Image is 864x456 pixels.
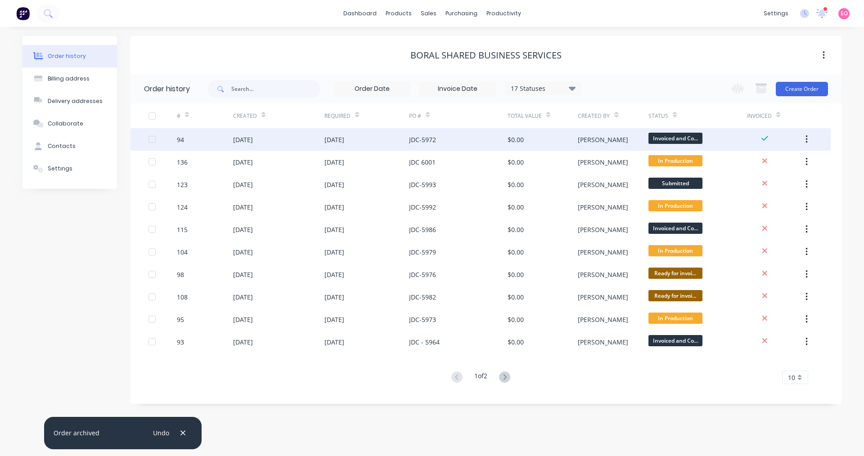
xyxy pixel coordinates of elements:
input: Search... [231,80,320,98]
div: 1 of 2 [474,371,487,384]
div: PO # [409,112,421,120]
div: $0.00 [508,337,524,347]
div: Delivery addresses [48,97,103,105]
div: [DATE] [233,202,253,212]
div: 95 [177,315,184,324]
div: 123 [177,180,188,189]
div: Collaborate [48,120,83,128]
div: JDC-5986 [409,225,436,234]
span: Invoiced and Co... [648,133,702,144]
span: 10 [788,373,795,382]
div: $0.00 [508,315,524,324]
div: # [177,103,233,128]
div: [PERSON_NAME] [578,180,628,189]
span: In Production [648,313,702,324]
div: [DATE] [324,337,344,347]
button: Delivery addresses [22,90,117,112]
div: purchasing [441,7,482,20]
div: Required [324,103,409,128]
span: Invoiced and Co... [648,335,702,346]
button: Contacts [22,135,117,157]
div: [DATE] [233,225,253,234]
div: 108 [177,292,188,302]
div: JDC-5973 [409,315,436,324]
a: dashboard [339,7,381,20]
div: [PERSON_NAME] [578,135,628,144]
div: 98 [177,270,184,279]
div: JDC-5976 [409,270,436,279]
div: [PERSON_NAME] [578,337,628,347]
div: $0.00 [508,270,524,279]
span: Ready for invoi... [648,268,702,279]
div: 94 [177,135,184,144]
div: [DATE] [324,202,344,212]
div: $0.00 [508,247,524,257]
div: Invoiced [747,103,803,128]
div: $0.00 [508,225,524,234]
span: Invoiced and Co... [648,223,702,234]
div: [PERSON_NAME] [578,157,628,167]
div: sales [416,7,441,20]
span: In Production [648,200,702,211]
div: [PERSON_NAME] [578,225,628,234]
div: Invoiced [747,112,772,120]
input: Invoice Date [420,82,495,96]
div: settings [759,7,793,20]
div: JDC - 5964 [409,337,440,347]
div: [PERSON_NAME] [578,247,628,257]
div: Total Value [508,103,578,128]
div: productivity [482,7,526,20]
div: [DATE] [324,292,344,302]
div: $0.00 [508,202,524,212]
div: [DATE] [233,247,253,257]
div: JDC-5992 [409,202,436,212]
span: In Production [648,155,702,166]
div: [DATE] [233,180,253,189]
div: Order archived [54,428,99,438]
div: Settings [48,165,72,173]
div: JDC-5979 [409,247,436,257]
div: 124 [177,202,188,212]
div: $0.00 [508,180,524,189]
img: Factory [16,7,30,20]
input: Order Date [334,82,410,96]
div: JDC-5982 [409,292,436,302]
div: Created [233,103,324,128]
button: Settings [22,157,117,180]
div: [DATE] [233,135,253,144]
div: Status [648,103,747,128]
div: [DATE] [233,315,253,324]
div: [DATE] [324,157,344,167]
button: Undo [148,427,174,439]
div: 104 [177,247,188,257]
div: Required [324,112,351,120]
div: [DATE] [233,270,253,279]
button: Collaborate [22,112,117,135]
div: Total Value [508,112,542,120]
div: Created [233,112,257,120]
div: JDC 6001 [409,157,436,167]
div: 115 [177,225,188,234]
span: EO [841,9,848,18]
div: $0.00 [508,157,524,167]
div: [PERSON_NAME] [578,270,628,279]
div: [PERSON_NAME] [578,202,628,212]
button: Billing address [22,67,117,90]
div: 17 Statuses [505,84,581,94]
div: Billing address [48,75,90,83]
div: JDC-5972 [409,135,436,144]
div: JDC-5993 [409,180,436,189]
div: Created By [578,112,610,120]
div: [DATE] [324,247,344,257]
div: $0.00 [508,292,524,302]
button: Order history [22,45,117,67]
div: Order history [144,84,190,94]
div: [DATE] [233,292,253,302]
div: [PERSON_NAME] [578,315,628,324]
div: Created By [578,103,648,128]
div: PO # [409,103,508,128]
span: Submitted [648,178,702,189]
div: [DATE] [233,337,253,347]
button: Create Order [776,82,828,96]
div: [PERSON_NAME] [578,292,628,302]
